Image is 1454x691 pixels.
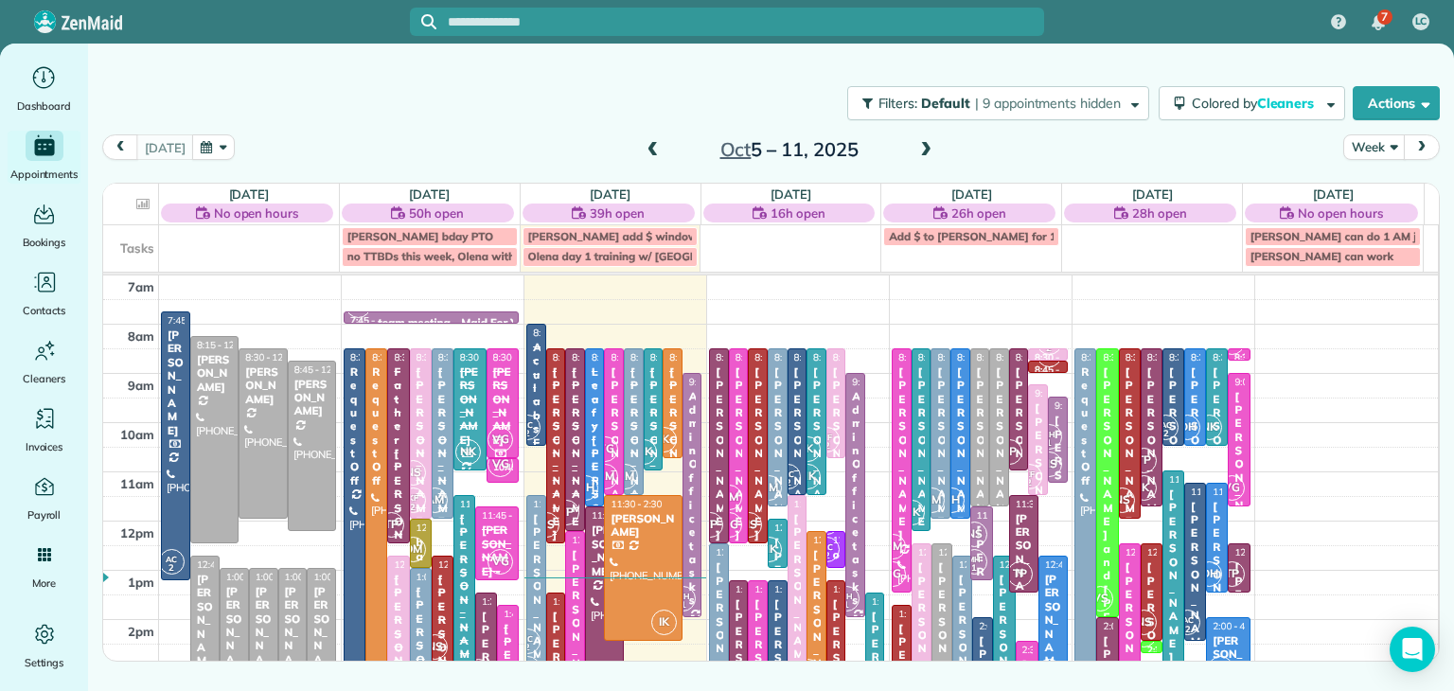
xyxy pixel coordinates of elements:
[1088,586,1113,611] span: VS
[951,204,1006,222] span: 26h open
[975,95,1121,112] span: | 9 appointments hidden
[1257,95,1318,112] span: Cleaners
[716,351,767,363] span: 8:30 - 12:30
[1298,204,1383,222] span: No open hours
[669,351,720,363] span: 8:30 - 10:45
[611,351,662,363] span: 8:30 - 11:30
[1219,475,1245,501] span: VG
[771,204,825,222] span: 16h open
[611,498,662,510] span: 11:30 - 2:30
[1250,229,1430,243] span: [PERSON_NAME] can do 1 AM job
[256,571,301,583] span: 1:00 - 4:00
[522,633,533,644] span: AC
[488,452,513,477] span: VG
[32,574,56,593] span: More
[26,437,63,456] span: Invoices
[593,436,618,462] span: VG
[976,365,984,542] div: [PERSON_NAME]
[1126,351,1177,363] span: 8:30 - 12:00
[889,229,1144,243] span: Add $ to [PERSON_NAME] for 10 window tracks
[1103,351,1148,363] span: 8:30 - 2:00
[493,351,544,363] span: 8:30 - 10:45
[1415,14,1427,29] span: LC
[917,365,926,542] div: [PERSON_NAME]
[401,499,425,517] small: 2
[455,439,481,465] span: NK
[756,475,782,501] span: AM
[851,390,860,608] div: Admin Office tasks
[650,351,701,363] span: 8:30 - 11:00
[1081,351,1126,363] span: 8:30 - 5:30
[610,512,676,540] div: [PERSON_NAME]
[482,595,527,608] span: 1:30 - 3:30
[793,365,802,542] div: [PERSON_NAME]
[957,351,1008,363] span: 8:30 - 12:00
[795,659,821,684] span: IK
[610,365,618,542] div: [PERSON_NAME]
[516,425,540,443] small: 2
[995,365,1003,542] div: [PERSON_NAME]
[1007,561,1033,587] span: TP
[372,351,417,363] span: 8:30 - 5:30
[533,327,584,339] span: 8:00 - 10:30
[592,509,643,522] span: 11:45 - 4:45
[872,595,917,608] span: 1:30 - 5:00
[1168,365,1179,542] div: [PERSON_NAME]
[880,561,906,587] span: VG
[815,437,839,455] small: 2
[1219,561,1245,587] span: TP
[459,365,481,447] div: [PERSON_NAME]
[1190,500,1200,677] div: [PERSON_NAME]
[1045,558,1096,571] span: 12:45 - 3:30
[736,512,762,538] span: NS
[776,474,800,492] small: 2
[592,351,643,363] span: 8:30 - 11:45
[1212,634,1244,689] div: [PERSON_NAME]
[516,639,540,657] small: 2
[573,475,598,501] span: DH
[1015,512,1033,621] div: [PERSON_NAME]
[1044,573,1062,682] div: [PERSON_NAME]
[1000,558,1051,571] span: 12:45 - 3:45
[1161,419,1172,430] span: AC
[898,608,944,620] span: 1:45 - 5:15
[951,186,992,202] a: [DATE]
[1024,469,1035,479] span: KF
[460,351,511,363] span: 8:30 - 11:00
[488,427,513,452] span: VG
[8,62,80,115] a: Dashboard
[197,558,248,571] span: 12:45 - 4:45
[1035,387,1086,399] span: 9:15 - 11:30
[136,134,193,160] button: [DATE]
[417,351,468,363] span: 8:30 - 12:00
[794,351,845,363] span: 8:30 - 11:30
[347,249,610,263] span: no TTBDs this week, Olena with [PERSON_NAME]
[963,559,986,577] small: 1
[1213,620,1258,632] span: 2:00 - 4:00
[515,656,541,682] span: AM
[438,351,489,363] span: 8:30 - 12:00
[774,351,825,363] span: 8:30 - 11:45
[1182,614,1194,625] span: AC
[1131,610,1157,635] span: NS
[939,487,965,513] span: DH
[812,365,821,542] div: [PERSON_NAME]
[438,558,489,571] span: 12:45 - 3:00
[1212,365,1222,542] div: [PERSON_NAME]
[629,365,638,542] div: [PERSON_NAME]
[481,523,513,619] div: [PERSON_NAME] - World Team
[554,500,579,525] span: TP
[1169,351,1220,363] span: 8:30 - 10:30
[813,351,864,363] span: 8:30 - 11:30
[815,547,839,565] small: 2
[756,537,782,562] span: NK
[671,139,908,160] h2: 5 – 11, 2025
[23,233,66,252] span: Bookings
[1234,546,1286,558] span: 12:30 - 1:30
[898,351,944,363] span: 8:30 - 1:30
[528,229,734,243] span: [PERSON_NAME] add $ window tracks
[349,365,360,487] div: Request Off
[897,365,906,542] div: [PERSON_NAME]
[1234,376,1286,388] span: 9:00 - 11:45
[1213,351,1264,363] span: 8:30 - 10:30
